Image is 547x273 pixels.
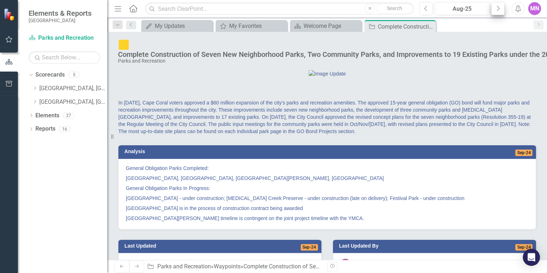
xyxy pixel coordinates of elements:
div: Open Intercom Messenger [523,249,540,266]
a: Welcome Page [292,21,360,30]
p: General Obligation Parks Completed: [126,165,528,173]
button: Aug-25 [435,2,489,15]
img: In Progress or Needs Work [118,39,129,50]
p: [GEOGRAPHIC_DATA] is in the process of construction contract being awarded [126,203,528,213]
input: Search Below... [29,51,100,64]
a: [GEOGRAPHIC_DATA], [GEOGRAPHIC_DATA] Business Initiatives [39,84,107,93]
p: [GEOGRAPHIC_DATA][PERSON_NAME] timeline is contingent on the joint project timeline with the YMCA. [126,213,528,222]
a: Reports [35,125,55,133]
p: [GEOGRAPHIC_DATA], [GEOGRAPHIC_DATA], [GEOGRAPHIC_DATA][PERSON_NAME], [GEOGRAPHIC_DATA] [126,173,528,183]
a: [GEOGRAPHIC_DATA], [GEOGRAPHIC_DATA] Strategic Plan [39,98,107,106]
a: My Favorites [217,21,285,30]
span: Sep-24 [515,244,532,250]
a: Scorecards [35,71,65,79]
button: Search [376,4,412,14]
div: 27 [63,112,74,118]
div: JP [340,259,350,269]
a: Elements [35,112,59,120]
div: Welcome Page [304,21,360,30]
small: [GEOGRAPHIC_DATA] [29,18,92,23]
a: Waypoints [214,263,241,270]
input: Search ClearPoint... [145,3,414,15]
button: MN [528,2,541,15]
a: Parks and Recreation [29,34,100,42]
img: ClearPoint Strategy [4,8,16,21]
div: 16 [59,126,70,132]
div: 5 [68,72,80,78]
span: Search [387,5,402,11]
h3: Last Updated [124,243,250,249]
div: » » [147,263,321,271]
p: In [DATE], Cape Coral voters approved a $60 million expansion of the city's parks and recreation ... [118,99,536,135]
a: Parks and Recreation [157,263,211,270]
h3: Analysis [124,149,348,154]
h3: Last Updated By [339,243,474,249]
div: My Favorites [229,21,285,30]
p: [GEOGRAPHIC_DATA] - under construction; [MEDICAL_DATA] Creek Preserve - under construction (late ... [126,193,528,203]
div: Aug-25 [437,5,487,13]
img: Image Update [309,70,346,77]
a: My Updates [143,21,211,30]
span: Sep-24 [515,150,532,156]
div: My Updates [155,21,211,30]
p: General Obligation Parks In Progress: [126,183,528,193]
span: Elements & Reports [29,9,92,18]
span: Sep-24 [301,244,318,250]
div: Complete Construction of Seven New Neighborhood Parks, Two Community Parks, and Improvements to 1... [378,22,434,31]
